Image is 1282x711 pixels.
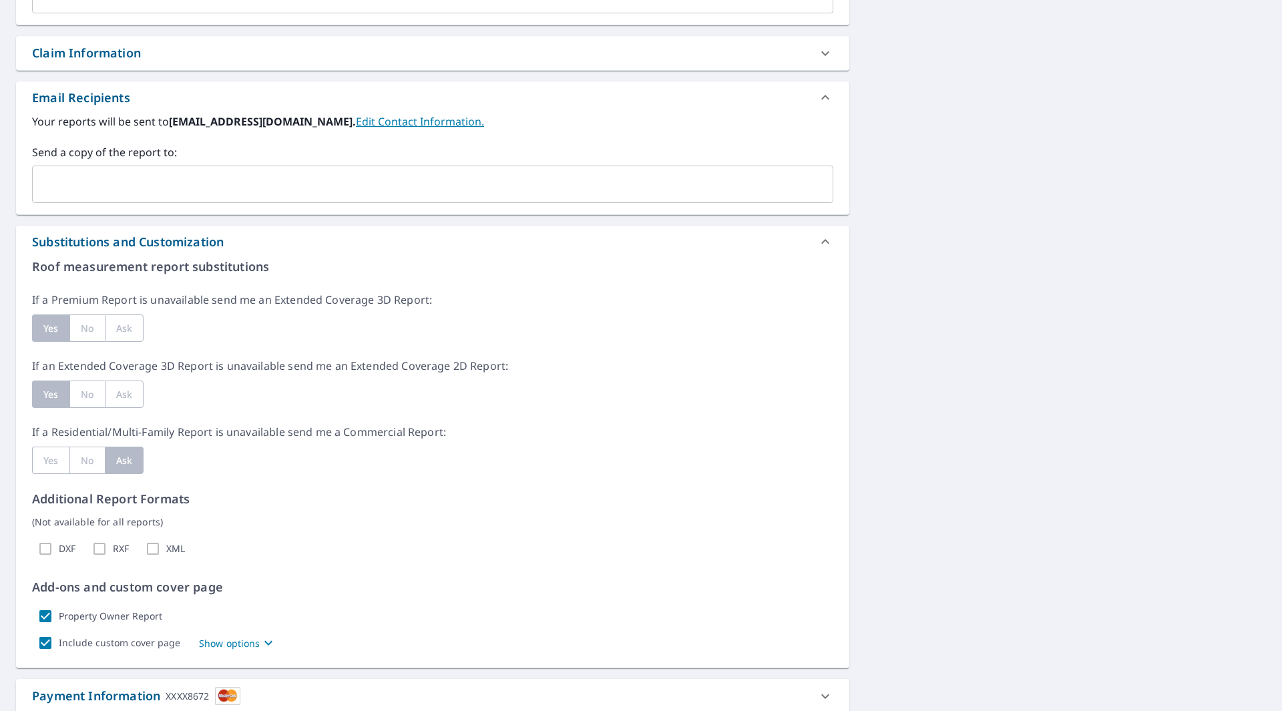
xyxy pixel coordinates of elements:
img: cardImage [215,687,240,705]
a: EditContactInfo [356,114,484,129]
div: Claim Information [32,44,141,62]
div: XXXX8672 [166,687,209,705]
label: Property Owner Report [59,610,162,622]
p: Show options [199,636,260,650]
p: If a Premium Report is unavailable send me an Extended Coverage 3D Report: [32,292,833,308]
label: Your reports will be sent to [32,113,833,130]
label: RXF [113,543,129,555]
label: DXF [59,543,75,555]
div: Payment Information [32,687,240,705]
label: Send a copy of the report to: [32,144,833,160]
p: Add-ons and custom cover page [32,578,833,596]
div: Email Recipients [16,81,849,113]
div: Substitutions and Customization [32,233,224,251]
div: Substitutions and Customization [16,226,849,258]
div: Claim Information [16,36,849,70]
p: If an Extended Coverage 3D Report is unavailable send me an Extended Coverage 2D Report: [32,358,833,374]
label: Include custom cover page [59,637,180,649]
p: Roof measurement report substitutions [32,258,833,276]
p: If a Residential/Multi-Family Report is unavailable send me a Commercial Report: [32,424,833,440]
button: Show options [199,635,276,651]
label: XML [166,543,185,555]
b: [EMAIL_ADDRESS][DOMAIN_NAME]. [169,114,356,129]
p: Additional Report Formats [32,490,833,508]
p: (Not available for all reports) [32,515,833,529]
div: Email Recipients [32,89,130,107]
